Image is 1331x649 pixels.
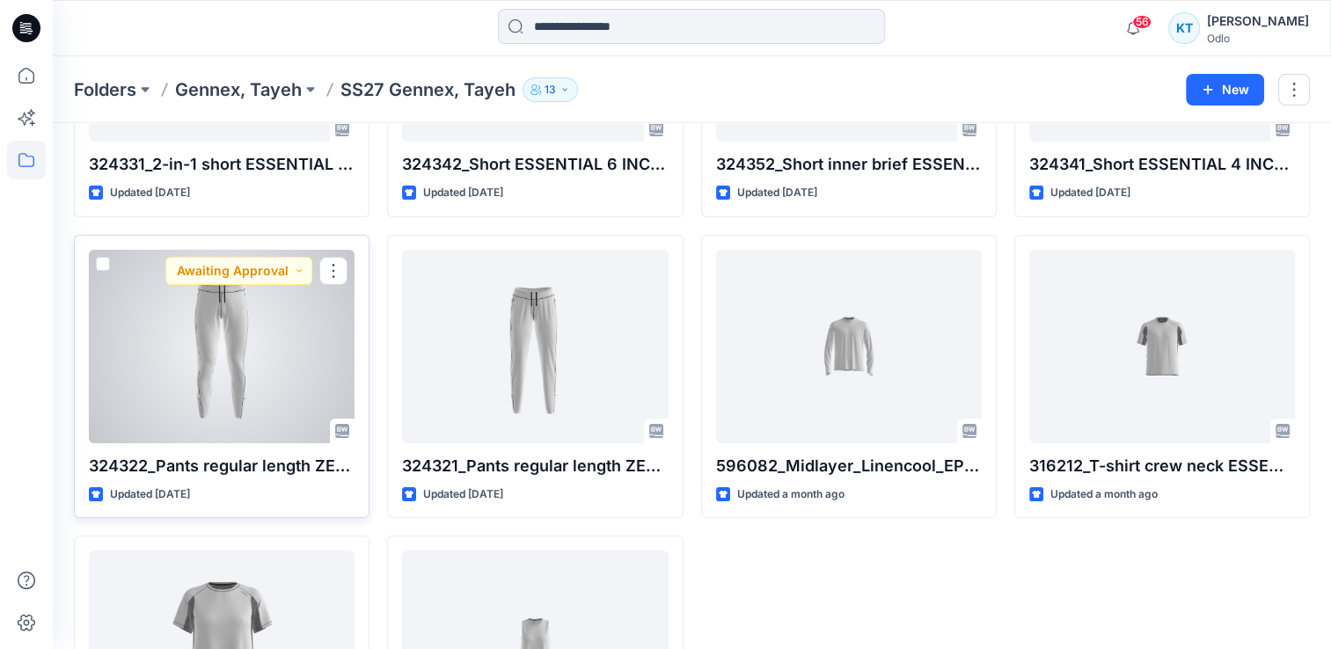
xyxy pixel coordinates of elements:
div: KT [1168,12,1200,44]
p: 324341_Short ESSENTIAL 4 INCH_P1_YPT [1029,152,1295,177]
button: New [1186,74,1264,106]
a: 324322_Pants regular length ZEROWEIGHT_P1_YPT [89,250,355,443]
p: Updated [DATE] [423,485,503,504]
p: Updated a month ago [1050,485,1158,504]
p: 324342_Short ESSENTIAL 6 INCH_P1_YPT [402,152,668,177]
a: Gennex, Tayeh [175,77,302,102]
div: Odlo [1207,32,1309,45]
a: 324321_Pants regular length ZEROWEIGHT_P1_YPT [402,250,668,443]
a: Folders [74,77,136,102]
p: 13 [545,80,556,99]
p: Updated [DATE] [110,485,190,504]
a: 596082_Midlayer_Linencool_EP_YPT [716,250,982,443]
p: Updated [DATE] [1050,184,1130,202]
p: 324321_Pants regular length ZEROWEIGHT_P1_YPT [402,454,668,478]
p: 324322_Pants regular length ZEROWEIGHT_P1_YPT [89,454,355,478]
span: 56 [1132,15,1152,29]
div: [PERSON_NAME] [1207,11,1309,32]
p: Updated a month ago [737,485,845,504]
p: Updated [DATE] [110,184,190,202]
p: Updated [DATE] [423,184,503,202]
p: 324331_2-in-1 short ESSENTIAL 4 INCH_P1_YPT [89,152,355,177]
button: 13 [523,77,578,102]
p: Updated [DATE] [737,184,817,202]
p: 596082_Midlayer_Linencool_EP_YPT [716,454,982,478]
p: 316212_T-shirt crew neck ESSENTIAL LINENCOOL_EP_YPT [1029,454,1295,478]
a: 316212_T-shirt crew neck ESSENTIAL LINENCOOL_EP_YPT [1029,250,1295,443]
p: 324352_Short inner brief ESSENTIAL 6 INCH_P1_YPT [716,152,982,177]
p: SS27 Gennex, Tayeh [340,77,516,102]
